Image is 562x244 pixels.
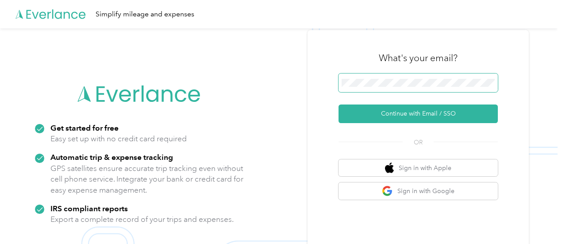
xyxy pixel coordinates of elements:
[50,152,173,162] strong: Automatic trip & expense tracking
[339,182,498,200] button: google logoSign in with Google
[385,163,394,174] img: apple logo
[50,204,128,213] strong: IRS compliant reports
[382,186,393,197] img: google logo
[339,105,498,123] button: Continue with Email / SSO
[50,163,244,196] p: GPS satellites ensure accurate trip tracking even without cell phone service. Integrate your bank...
[379,52,458,64] h3: What's your email?
[50,123,119,132] strong: Get started for free
[96,9,194,20] div: Simplify mileage and expenses
[403,138,434,147] span: OR
[50,214,234,225] p: Export a complete record of your trips and expenses.
[339,159,498,177] button: apple logoSign in with Apple
[50,133,187,144] p: Easy set up with no credit card required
